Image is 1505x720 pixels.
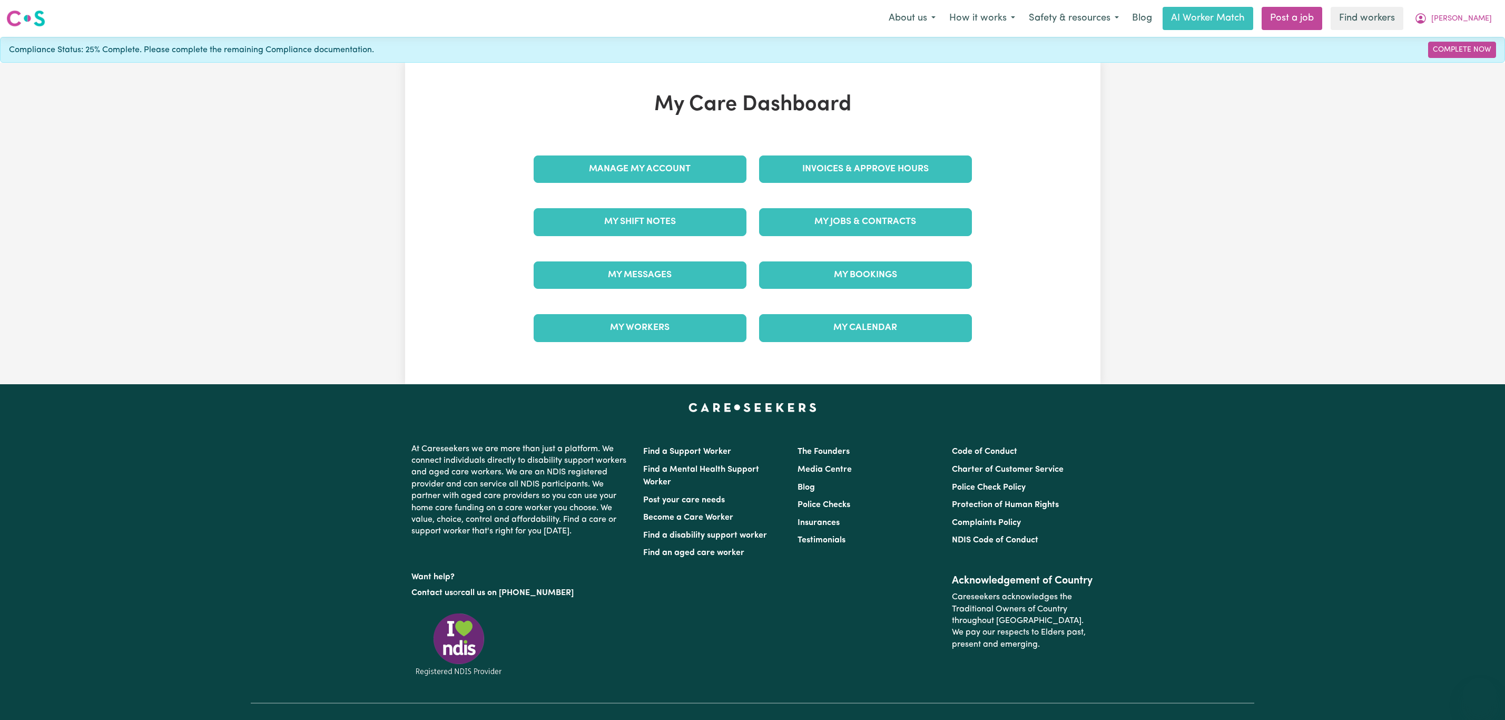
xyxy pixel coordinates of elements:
span: [PERSON_NAME] [1431,13,1492,25]
a: Contact us [411,589,453,597]
a: My Jobs & Contracts [759,208,972,236]
p: Want help? [411,567,631,583]
h2: Acknowledgement of Country [952,575,1094,587]
a: Blog [798,483,815,492]
a: NDIS Code of Conduct [952,536,1038,544]
a: Find a Mental Health Support Worker [643,465,759,487]
span: Compliance Status: 25% Complete. Please complete the remaining Compliance documentation. [9,44,374,56]
a: The Founders [798,447,850,456]
button: Safety & resources [1022,7,1126,30]
a: Find a Support Worker [643,447,731,456]
img: Careseekers logo [6,9,45,28]
p: or [411,583,631,603]
a: My Workers [534,314,746,342]
button: About us [882,7,942,30]
p: Careseekers acknowledges the Traditional Owners of Country throughout [GEOGRAPHIC_DATA]. We pay o... [952,587,1094,655]
a: Invoices & Approve Hours [759,155,972,183]
button: My Account [1408,7,1499,30]
a: Careseekers home page [688,403,817,412]
a: Post your care needs [643,496,725,504]
a: Code of Conduct [952,447,1017,456]
a: Careseekers logo [6,6,45,31]
button: How it works [942,7,1022,30]
a: call us on [PHONE_NUMBER] [461,589,574,597]
a: My Shift Notes [534,208,746,236]
a: AI Worker Match [1163,7,1253,30]
a: My Bookings [759,261,972,289]
h1: My Care Dashboard [527,92,978,118]
a: Manage My Account [534,155,746,183]
a: My Messages [534,261,746,289]
a: Protection of Human Rights [952,501,1059,509]
a: Become a Care Worker [643,513,733,522]
a: Post a job [1262,7,1322,30]
a: Blog [1126,7,1158,30]
a: Police Checks [798,501,850,509]
a: Testimonials [798,536,845,544]
a: Insurances [798,519,840,527]
a: Complaints Policy [952,519,1021,527]
a: My Calendar [759,314,972,342]
img: Registered NDIS provider [411,611,506,677]
a: Media Centre [798,465,852,474]
a: Find workers [1331,7,1403,30]
a: Find an aged care worker [643,549,744,557]
iframe: Button to launch messaging window, conversation in progress [1463,678,1497,712]
a: Police Check Policy [952,483,1026,492]
a: Charter of Customer Service [952,465,1064,474]
p: At Careseekers we are more than just a platform. We connect individuals directly to disability su... [411,439,631,542]
a: Find a disability support worker [643,531,767,540]
a: Complete Now [1428,42,1496,58]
